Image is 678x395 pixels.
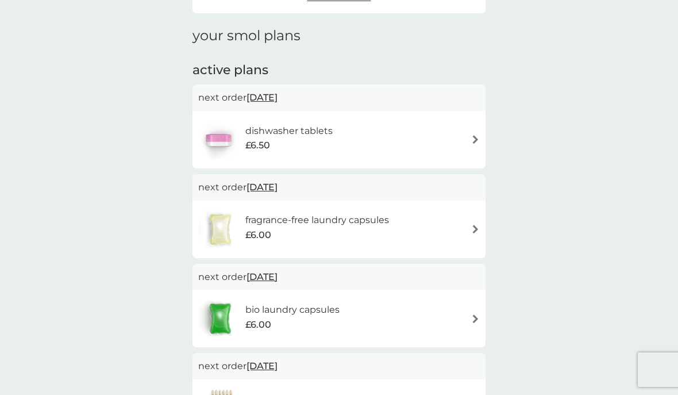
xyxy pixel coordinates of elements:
img: arrow right [471,315,480,323]
p: next order [198,180,480,195]
img: fragrance-free laundry capsules [198,209,242,250]
img: bio laundry capsules [198,298,242,339]
span: [DATE] [246,266,278,288]
h2: active plans [192,62,486,79]
span: £6.00 [245,317,271,332]
h1: your smol plans [192,28,486,44]
span: £6.50 [245,138,270,153]
img: dishwasher tablets [198,120,238,160]
h6: dishwasher tablets [245,124,333,139]
h6: fragrance-free laundry capsules [245,213,389,228]
p: next order [198,359,480,374]
p: next order [198,90,480,105]
h6: bio laundry capsules [245,302,340,317]
span: [DATE] [246,176,278,198]
span: [DATE] [246,86,278,109]
img: arrow right [471,225,480,233]
span: £6.00 [245,228,271,243]
img: arrow right [471,135,480,144]
p: next order [198,270,480,285]
span: [DATE] [246,355,278,377]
